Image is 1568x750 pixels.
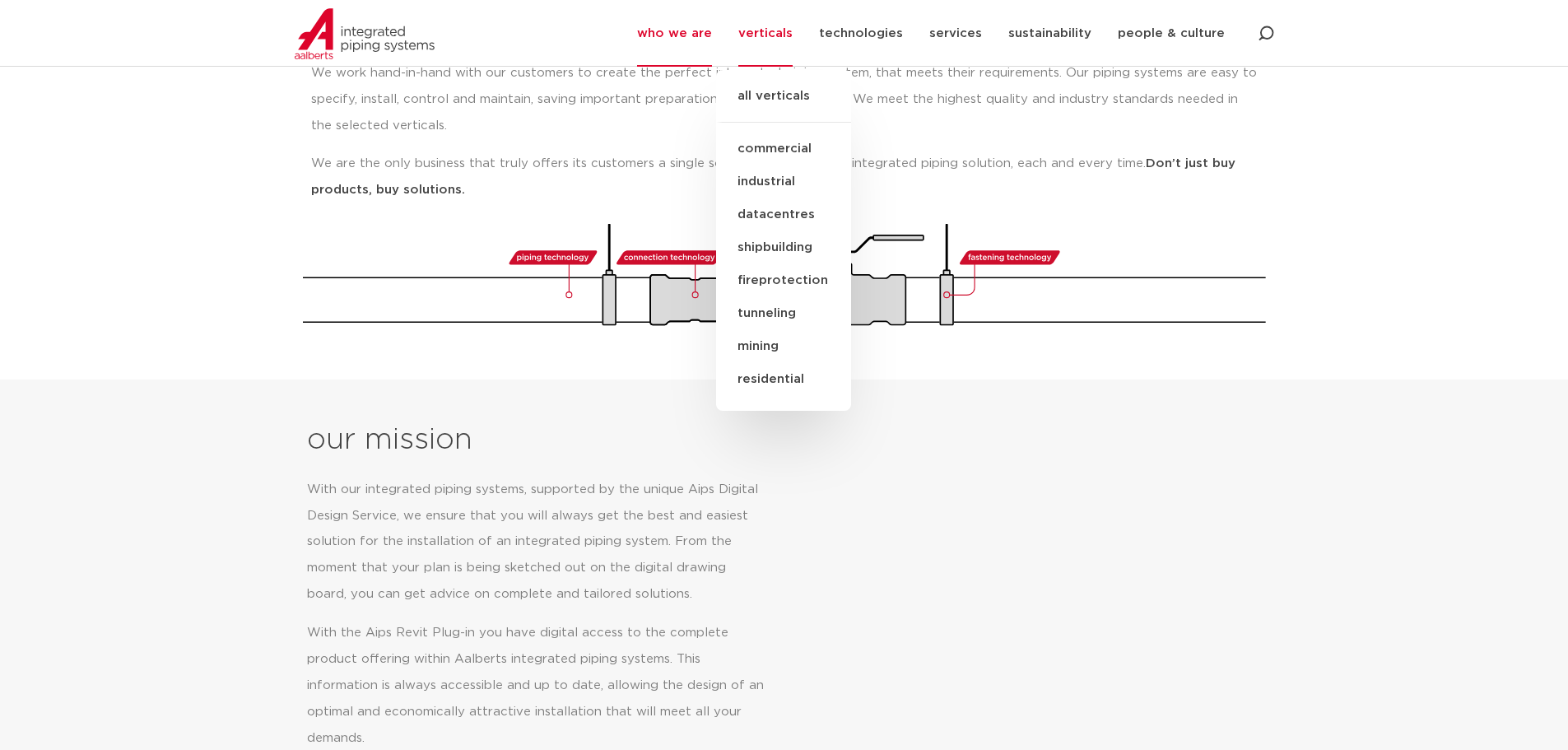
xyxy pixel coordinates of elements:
[716,133,851,165] a: commercial
[716,70,851,411] ul: verticals
[716,330,851,363] a: mining
[716,297,851,330] a: tunneling
[716,231,851,264] a: shipbuilding
[311,60,1258,139] p: We work hand-in-hand with our customers to create the perfect integrated piping system, that meet...
[716,264,851,297] a: fireprotection
[716,198,851,231] a: datacentres
[307,477,765,608] p: With our integrated piping systems, supported by the unique Aips Digital Design Service, we ensur...
[716,165,851,198] a: industrial
[716,363,851,396] a: residential
[716,86,851,123] a: all verticals
[307,421,790,460] h2: our mission
[311,151,1258,203] p: We are the only business that truly offers its customers a single sourced and complete integrated...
